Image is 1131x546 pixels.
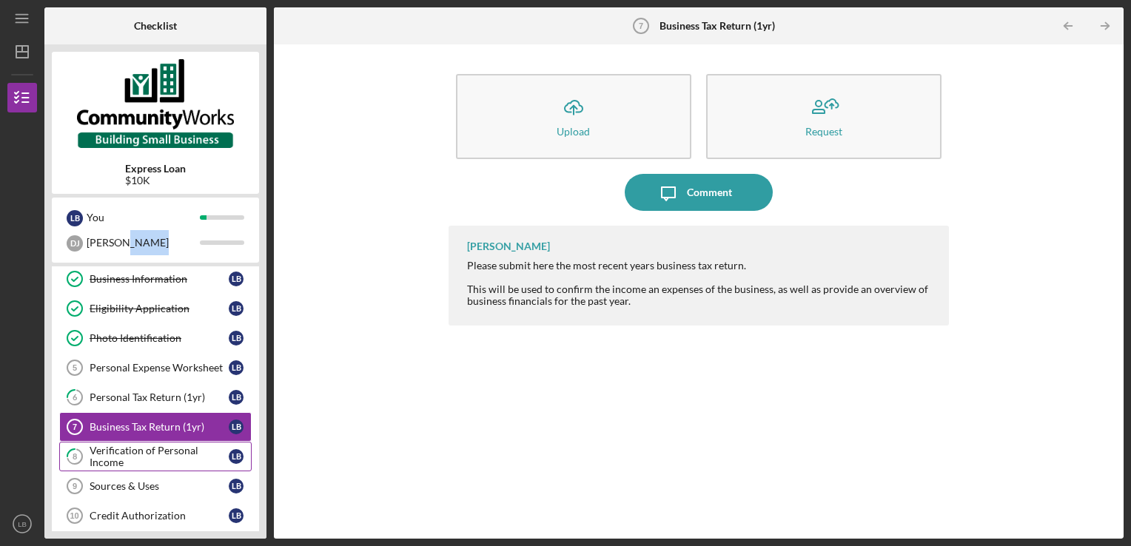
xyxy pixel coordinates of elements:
[125,175,186,186] div: $10K
[52,59,259,148] img: Product logo
[70,511,78,520] tspan: 10
[73,363,77,372] tspan: 5
[59,471,252,501] a: 9Sources & UsesLB
[59,264,252,294] a: Business InformationLB
[639,21,643,30] tspan: 7
[59,294,252,323] a: Eligibility ApplicationLB
[90,332,229,344] div: Photo Identification
[229,479,244,493] div: L B
[59,501,252,530] a: 10Credit AuthorizationLB
[90,510,229,522] div: Credit Authorization
[73,482,77,491] tspan: 9
[706,74,942,159] button: Request
[7,509,37,539] button: LB
[229,449,244,464] div: L B
[467,260,935,307] div: Please submit here the most recent years business tax return. This will be used to confirm the in...
[87,205,200,230] div: You
[59,323,252,353] a: Photo IdentificationLB
[229,272,244,286] div: L B
[660,20,775,32] b: Business Tax Return (1yr)
[73,452,77,462] tspan: 8
[229,508,244,523] div: L B
[90,303,229,314] div: Eligibility Application
[90,362,229,374] div: Personal Expense Worksheet
[90,421,229,433] div: Business Tax Return (1yr)
[90,273,229,285] div: Business Information
[59,442,252,471] a: 8Verification of Personal IncomeLB
[467,240,550,252] div: [PERSON_NAME]
[805,126,842,137] div: Request
[90,391,229,403] div: Personal Tax Return (1yr)
[67,210,83,226] div: L B
[67,235,83,252] div: D J
[625,174,773,211] button: Comment
[229,331,244,346] div: L B
[59,412,252,442] a: 7Business Tax Return (1yr)LB
[18,520,27,528] text: LB
[229,301,244,316] div: L B
[59,382,252,412] a: 6Personal Tax Return (1yr)LB
[229,419,244,434] div: L B
[59,353,252,382] a: 5Personal Expense WorksheetLB
[87,230,200,255] div: [PERSON_NAME]
[229,390,244,405] div: L B
[90,480,229,492] div: Sources & Uses
[73,422,77,431] tspan: 7
[125,163,186,175] b: Express Loan
[687,174,732,211] div: Comment
[90,445,229,468] div: Verification of Personal Income
[73,393,78,402] tspan: 6
[456,74,691,159] button: Upload
[229,360,244,375] div: L B
[134,20,177,32] b: Checklist
[557,126,590,137] div: Upload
